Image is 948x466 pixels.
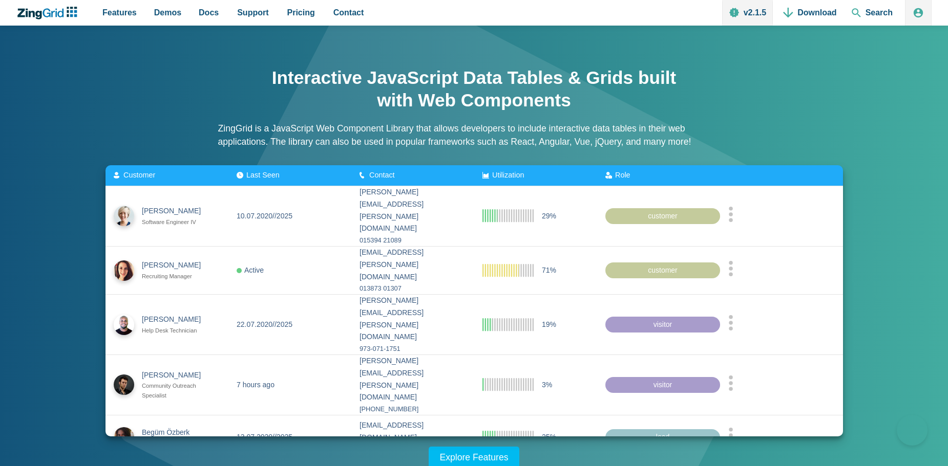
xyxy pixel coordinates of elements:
div: visitor [605,376,720,393]
div: Community Outreach Specialist [142,381,210,401]
div: [PERSON_NAME] [142,205,210,217]
div: 22.07.2020//2025 [237,318,292,330]
span: Last Seen [246,171,280,179]
div: Active [237,264,264,276]
div: [EMAIL_ADDRESS][DOMAIN_NAME] [360,419,466,444]
div: lead [605,429,720,446]
span: Pricing [287,6,315,19]
div: [PERSON_NAME] [142,369,210,381]
div: Software Engineer IV [142,217,210,227]
div: 015394 21089 [360,235,466,246]
iframe: Toggle Customer Support [897,415,928,446]
div: [PERSON_NAME] [142,259,210,272]
div: 13.07.2020//2025 [237,431,292,443]
div: [EMAIL_ADDRESS][PERSON_NAME][DOMAIN_NAME] [360,247,466,283]
div: Help Desk Technician [142,326,210,336]
div: Recruiting Manager [142,272,210,281]
a: ZingChart Logo. Click to return to the homepage [16,7,82,19]
span: 71% [542,264,556,276]
div: 10.07.2020//2025 [237,210,292,222]
span: 25% [542,431,556,443]
div: [PERSON_NAME][EMAIL_ADDRESS][PERSON_NAME][DOMAIN_NAME] [360,355,466,404]
div: customer [605,208,720,224]
div: 013873 01307 [360,283,466,294]
span: 19% [542,318,556,330]
div: [PHONE_NUMBER] [360,404,466,415]
span: 29% [542,210,556,222]
div: visitor [605,316,720,332]
span: Utilization [492,171,524,179]
div: customer [605,262,720,278]
span: Demos [154,6,181,19]
div: Begüm Özberk [142,426,210,438]
span: Contact [369,171,395,179]
div: [PERSON_NAME] [142,314,210,326]
span: 3% [542,379,552,391]
span: Contact [333,6,364,19]
span: Docs [199,6,219,19]
span: Features [102,6,137,19]
div: 7 hours ago [237,379,275,391]
span: Customer [123,171,155,179]
div: 973-071-1751 [360,343,466,354]
span: Support [237,6,268,19]
div: [PERSON_NAME][EMAIL_ADDRESS][PERSON_NAME][DOMAIN_NAME] [360,186,466,235]
h1: Interactive JavaScript Data Tables & Grids built with Web Components [269,66,679,112]
div: [PERSON_NAME][EMAIL_ADDRESS][PERSON_NAME][DOMAIN_NAME] [360,295,466,343]
p: ZingGrid is a JavaScript Web Component Library that allows developers to include interactive data... [218,122,730,149]
span: Role [615,171,630,179]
